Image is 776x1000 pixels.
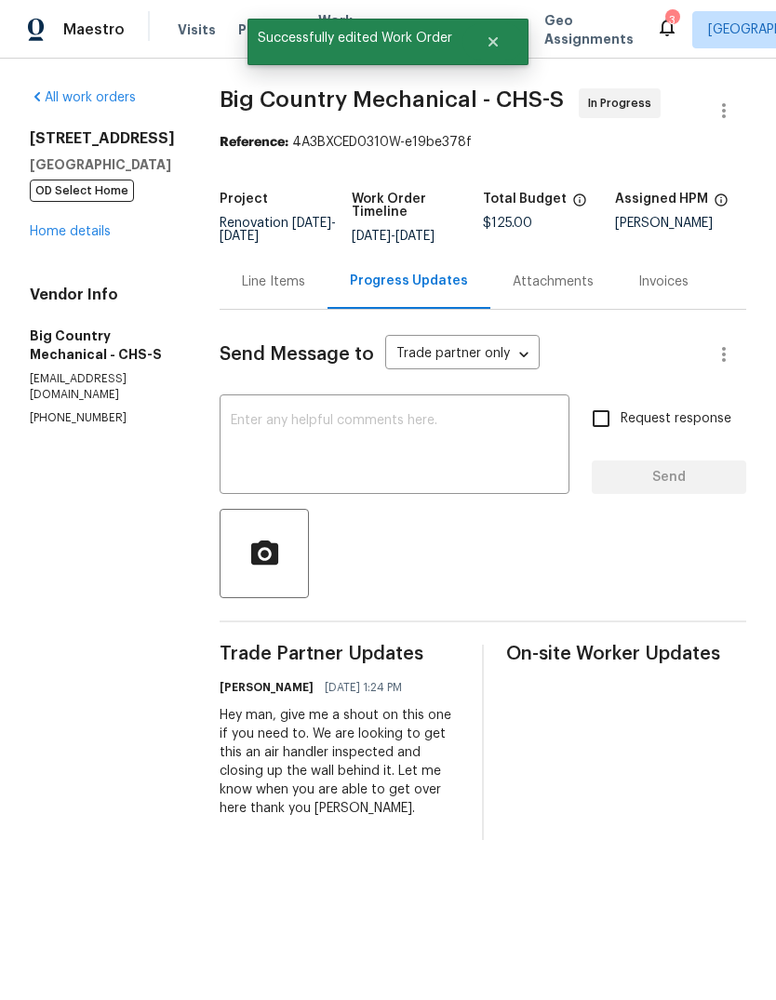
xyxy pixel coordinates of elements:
[30,327,175,364] h5: Big Country Mechanical - CHS-S
[350,272,468,290] div: Progress Updates
[572,193,587,217] span: The total cost of line items that have been proposed by Opendoor. This sum includes line items th...
[506,645,746,663] span: On-site Worker Updates
[30,91,136,104] a: All work orders
[220,133,746,152] div: 4A3BXCED0310W-e19be378f
[30,180,134,202] span: OD Select Home
[352,230,435,243] span: -
[220,645,460,663] span: Trade Partner Updates
[30,410,175,426] p: [PHONE_NUMBER]
[238,20,296,39] span: Projects
[220,706,460,818] div: Hey man, give me a shout on this one if you need to. We are looking to get this an air handler in...
[483,193,567,206] h5: Total Budget
[220,217,336,243] span: Renovation
[615,193,708,206] h5: Assigned HPM
[242,273,305,291] div: Line Items
[395,230,435,243] span: [DATE]
[220,678,314,697] h6: [PERSON_NAME]
[615,217,747,230] div: [PERSON_NAME]
[30,225,111,238] a: Home details
[220,88,564,111] span: Big Country Mechanical - CHS-S
[248,19,462,58] span: Successfully edited Work Order
[483,217,532,230] span: $125.00
[385,340,540,370] div: Trade partner only
[513,273,594,291] div: Attachments
[318,11,366,48] span: Work Orders
[638,273,689,291] div: Invoices
[220,230,259,243] span: [DATE]
[30,155,175,174] h5: [GEOGRAPHIC_DATA]
[30,371,175,403] p: [EMAIL_ADDRESS][DOMAIN_NAME]
[63,20,125,39] span: Maestro
[621,409,731,429] span: Request response
[714,193,729,217] span: The hpm assigned to this work order.
[30,129,175,148] h2: [STREET_ADDRESS]
[220,345,374,364] span: Send Message to
[544,11,634,48] span: Geo Assignments
[178,20,216,39] span: Visits
[665,11,678,30] div: 3
[292,217,331,230] span: [DATE]
[220,217,336,243] span: -
[220,193,268,206] h5: Project
[352,230,391,243] span: [DATE]
[588,94,659,113] span: In Progress
[30,286,175,304] h4: Vendor Info
[462,23,524,60] button: Close
[352,193,484,219] h5: Work Order Timeline
[220,136,288,149] b: Reference:
[325,678,402,697] span: [DATE] 1:24 PM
